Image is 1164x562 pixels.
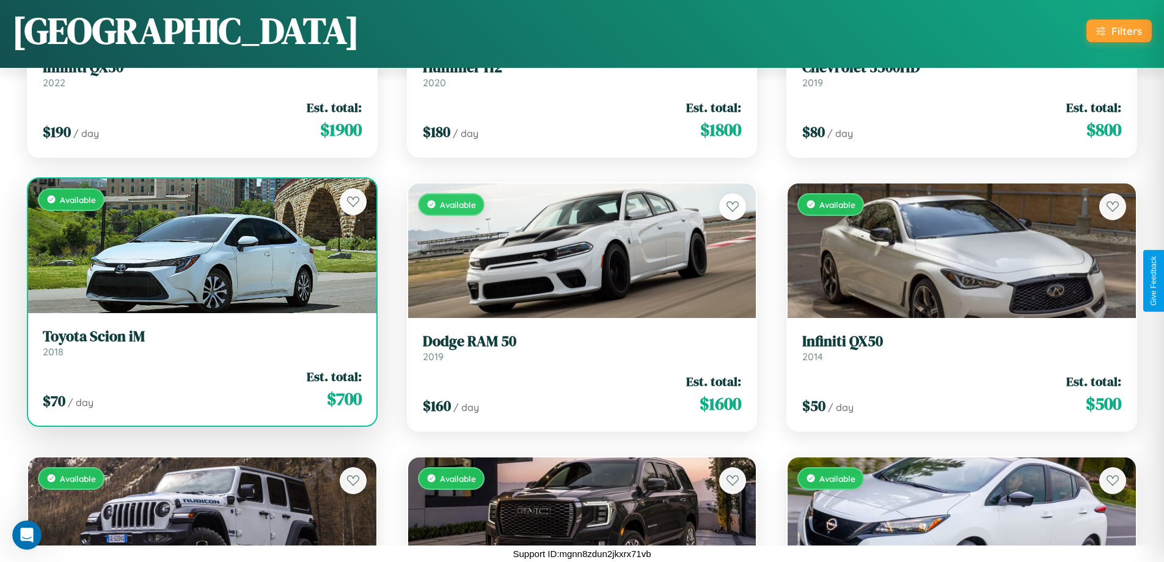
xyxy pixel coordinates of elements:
span: Available [60,473,96,484]
a: Dodge RAM 502019 [423,333,742,363]
a: Chevrolet 3500HD2019 [802,59,1121,89]
span: $ 1600 [700,391,741,416]
span: $ 160 [423,396,451,416]
span: / day [73,127,99,139]
span: Available [60,194,96,205]
span: $ 70 [43,391,65,411]
button: Filters [1086,20,1152,42]
span: / day [828,401,854,413]
span: $ 190 [43,122,71,142]
span: / day [453,401,479,413]
span: / day [827,127,853,139]
h3: Chevrolet 3500HD [802,59,1121,76]
span: Est. total: [686,98,741,116]
h3: Infiniti QX50 [802,333,1121,350]
span: Est. total: [686,372,741,390]
h1: [GEOGRAPHIC_DATA] [12,6,359,56]
h3: Infiniti QX30 [43,59,362,76]
a: Toyota Scion iM2018 [43,328,362,358]
span: Est. total: [307,368,362,385]
span: / day [453,127,478,139]
p: Support ID: mgnn8zdun2jkxrx71vb [513,545,651,562]
div: Filters [1111,24,1142,37]
h3: Toyota Scion iM [43,328,362,346]
span: Available [440,473,476,484]
div: Give Feedback [1149,256,1158,306]
a: Infiniti QX502014 [802,333,1121,363]
h3: Dodge RAM 50 [423,333,742,350]
span: Available [819,199,855,210]
span: / day [68,396,93,409]
span: Available [440,199,476,210]
span: 2019 [802,76,823,89]
span: 2014 [802,350,823,363]
span: $ 1900 [320,117,362,142]
span: $ 80 [802,122,825,142]
span: $ 500 [1086,391,1121,416]
span: Est. total: [307,98,362,116]
span: $ 800 [1086,117,1121,142]
span: Available [819,473,855,484]
a: Infiniti QX302022 [43,59,362,89]
span: Est. total: [1066,372,1121,390]
span: 2018 [43,346,64,358]
span: 2019 [423,350,444,363]
span: Est. total: [1066,98,1121,116]
span: $ 180 [423,122,450,142]
span: $ 1800 [700,117,741,142]
h3: Hummer H2 [423,59,742,76]
a: Hummer H22020 [423,59,742,89]
span: 2020 [423,76,446,89]
span: $ 700 [327,386,362,411]
span: 2022 [43,76,65,89]
span: $ 50 [802,396,825,416]
iframe: Intercom live chat [12,520,42,550]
